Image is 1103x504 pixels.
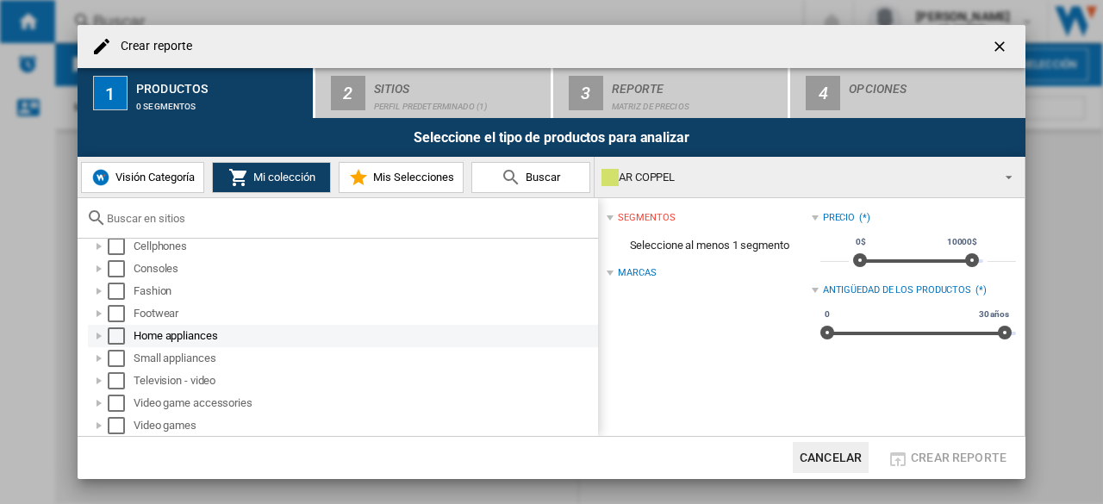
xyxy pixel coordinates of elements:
[331,76,365,110] div: 2
[111,171,195,184] span: Visión Categoría
[108,238,134,255] md-checkbox: Select
[984,29,1019,64] button: getI18NText('BUTTONS.CLOSE_DIALOG')
[793,442,869,473] button: Cancelar
[849,75,1019,93] div: Opciones
[553,68,790,118] button: 3 Reporte Matriz de precios
[618,211,675,225] div: segmentos
[134,372,595,389] div: Television - video
[976,308,1012,321] span: 30 años
[136,93,306,111] div: 0 segmentos
[612,93,782,111] div: Matriz de precios
[806,76,840,110] div: 4
[134,350,595,367] div: Small appliances
[790,68,1025,118] button: 4 Opciones
[315,68,552,118] button: 2 Sitios Perfil predeterminado (1)
[911,451,1006,464] span: Crear reporte
[134,305,595,322] div: Footwear
[134,417,595,434] div: Video games
[81,162,204,193] button: Visión Categoría
[991,38,1012,59] ng-md-icon: getI18NText('BUTTONS.CLOSE_DIALOG')
[108,327,134,345] md-checkbox: Select
[374,75,544,93] div: Sitios
[107,212,589,225] input: Buscar en sitios
[134,260,595,277] div: Consoles
[112,38,192,55] h4: Crear reporte
[78,118,1025,157] div: Seleccione el tipo de productos para analizar
[108,395,134,412] md-checkbox: Select
[569,76,603,110] div: 3
[108,417,134,434] md-checkbox: Select
[90,167,111,188] img: wiser-icon-blue.png
[134,283,595,300] div: Fashion
[136,75,306,93] div: Productos
[108,372,134,389] md-checkbox: Select
[134,327,595,345] div: Home appliances
[853,235,869,249] span: 0$
[374,93,544,111] div: Perfil predeterminado (1)
[108,305,134,322] md-checkbox: Select
[108,283,134,300] md-checkbox: Select
[249,171,315,184] span: Mi colección
[108,350,134,367] md-checkbox: Select
[339,162,464,193] button: Mis Selecciones
[93,76,128,110] div: 1
[521,171,560,184] span: Buscar
[78,68,315,118] button: 1 Productos 0 segmentos
[108,260,134,277] md-checkbox: Select
[618,266,656,280] div: Marcas
[944,235,980,249] span: 10000$
[607,229,811,262] span: Seleccione al menos 1 segmento
[134,395,595,412] div: Video game accessories
[823,283,971,297] div: Antigüedad de los productos
[823,211,855,225] div: Precio
[601,165,990,190] div: AR COPPEL
[212,162,331,193] button: Mi colección
[822,308,832,321] span: 0
[612,75,782,93] div: Reporte
[134,238,595,255] div: Cellphones
[882,442,1012,473] button: Crear reporte
[471,162,590,193] button: Buscar
[369,171,454,184] span: Mis Selecciones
